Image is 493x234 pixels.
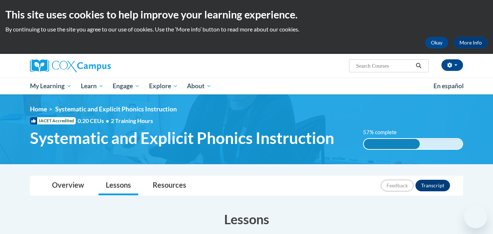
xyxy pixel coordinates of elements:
span: Engage [113,82,140,90]
a: Overview [45,176,91,195]
button: Transcript [415,180,450,191]
div: Main menu [19,78,474,94]
iframe: Button to launch messaging window [464,205,487,228]
a: My Learning [25,78,76,94]
label: 57% complete [363,128,405,136]
a: Engage [108,78,144,94]
span: My Learning [30,82,71,90]
h2: This site uses cookies to help improve your learning experience. [5,7,488,22]
input: Search Courses [355,61,413,70]
a: About [183,78,217,94]
p: By continuing to use the site you agree to our use of cookies. Use the ‘More info’ button to read... [5,25,488,33]
button: Search [413,61,424,70]
span: En español [433,82,464,90]
h3: Lessons [30,210,463,228]
span: Systematic and Explicit Phonics Instruction [55,105,177,113]
a: Lessons [99,176,138,195]
button: Okay [425,37,448,48]
button: Feedback [381,180,414,191]
a: Learn [76,78,108,94]
div: 57% complete [364,139,420,149]
a: Resources [145,176,193,195]
span: Explore [149,82,178,90]
a: Home [30,105,47,113]
span: • [106,117,109,124]
button: Account Settings [441,59,463,71]
a: Explore [144,78,183,94]
a: More Info [454,37,488,48]
span: IACET Accredited [30,117,76,124]
span: Learn [81,82,104,90]
a: En español [429,78,468,94]
a: Cox Campus [30,59,167,72]
span: 2 Training Hours [111,117,153,124]
span: Systematic and Explicit Phonics Instruction [30,128,334,148]
span: 0.20 CEUs [78,117,111,125]
span: About [187,82,211,90]
img: Cox Campus [30,59,111,72]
